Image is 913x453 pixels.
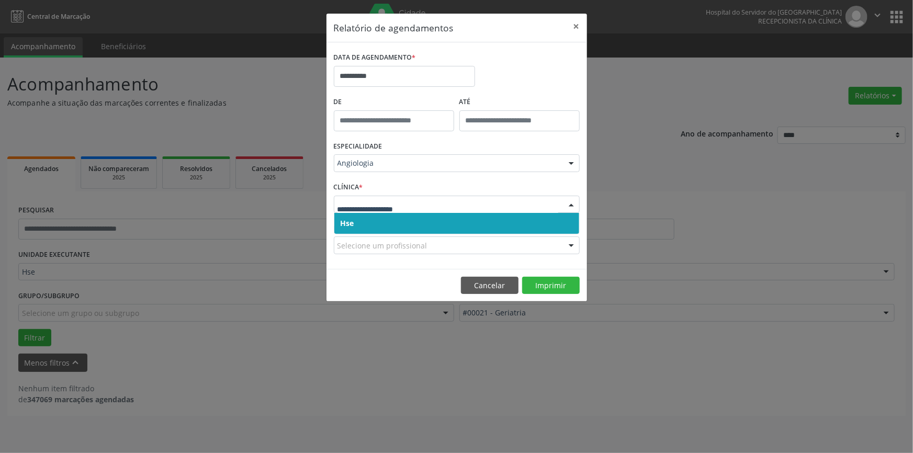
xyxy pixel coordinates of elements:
label: ATÉ [459,94,580,110]
span: Hse [341,218,354,228]
label: DATA DE AGENDAMENTO [334,50,416,66]
button: Close [566,14,587,39]
span: Selecione um profissional [337,240,427,251]
label: CLÍNICA [334,179,363,196]
button: Cancelar [461,277,519,295]
label: De [334,94,454,110]
label: ESPECIALIDADE [334,139,382,155]
h5: Relatório de agendamentos [334,21,454,35]
span: Angiologia [337,158,558,168]
button: Imprimir [522,277,580,295]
